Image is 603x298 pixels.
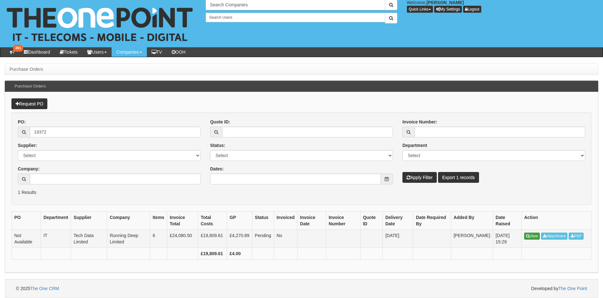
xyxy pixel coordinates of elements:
[71,230,107,248] td: Tech Data Limited
[569,233,584,240] a: PDF
[147,47,167,57] a: TV
[19,47,55,57] a: Dashboard
[18,142,37,149] label: Supplier:
[274,230,297,248] td: No
[210,166,224,172] label: Dates:
[402,172,437,183] button: Apply Filter
[150,212,167,230] th: Items
[227,212,252,230] th: GP
[18,166,39,172] label: Company:
[402,142,427,149] label: Department
[297,212,326,230] th: Invoice Date
[274,212,297,230] th: Invoiced
[210,142,225,149] label: Status:
[10,66,43,72] li: Purchase Orders
[210,119,230,125] label: Quote ID:
[493,212,522,230] th: Date Raised
[18,119,26,125] label: PO:
[107,212,150,230] th: Company
[227,230,252,248] td: £4,270.89
[55,47,83,57] a: Tickets
[434,6,462,13] a: My Settings
[522,212,592,230] th: Action
[252,212,274,230] th: Status
[16,286,59,291] span: © 2025
[383,212,413,230] th: Delivery Date
[41,230,71,248] td: IT
[227,248,252,260] th: £4.00
[12,230,41,248] td: Not Available
[71,212,107,230] th: Supplier
[524,233,540,240] a: View
[541,233,568,240] a: Attachment
[531,285,587,292] span: Developed by
[18,189,585,195] p: 1 Results
[41,212,71,230] th: Department
[150,230,167,248] td: 6
[206,13,385,22] input: Search Users
[252,230,274,248] td: Pending
[11,81,49,92] h3: Purchase Orders
[13,45,23,52] span: 391
[167,230,198,248] td: £24,080.50
[30,286,59,291] a: The One CRM
[558,286,587,291] a: The One Point
[11,98,47,109] a: Request PO
[451,212,493,230] th: Added By
[360,212,382,230] th: Quote ID
[198,212,227,230] th: Total Costs
[82,47,112,57] a: Users
[383,230,413,248] td: [DATE]
[493,230,522,248] td: [DATE] 15:29
[107,230,150,248] td: Running Deep Limited
[167,212,198,230] th: Invoice Total
[413,212,451,230] th: Date Required By
[167,47,190,57] a: OOH
[12,212,41,230] th: PO
[407,6,433,13] button: Quick Links
[463,6,481,13] a: Logout
[112,47,147,57] a: Companies
[451,230,493,248] td: [PERSON_NAME]
[326,212,360,230] th: Invoice Number
[198,248,227,260] th: £19,809.61
[438,172,479,183] a: Export 1 records
[198,230,227,248] td: £19,809.61
[402,119,437,125] label: Invoice Number:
